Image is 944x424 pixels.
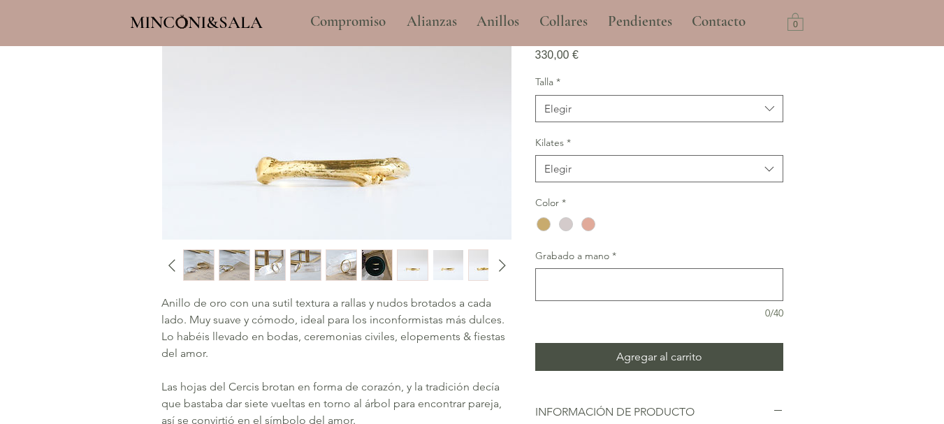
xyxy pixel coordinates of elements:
[535,95,783,122] button: Talla
[535,307,783,321] div: 0/40
[398,250,428,280] img: Miniatura: Alianzas hechas a mano Barcelona
[433,249,464,281] button: Miniatura: Alianzas hechas a mano Barcelona
[535,136,783,150] label: Kilates
[793,20,798,30] text: 0
[468,249,500,281] div: 9 / 11
[219,249,250,281] button: Miniatura: Alianzas hechas a mano Barcelona
[535,404,783,420] button: INFORMACIÓN DE PRODUCTO
[219,249,250,281] div: 2 / 11
[616,349,702,365] span: Agregar al carrito
[433,250,463,280] img: Miniatura: Alianzas hechas a mano Barcelona
[535,404,773,420] h2: INFORMACIÓN DE PRODUCTO
[326,249,357,281] div: 5 / 11
[254,249,286,281] div: 3 / 11
[470,4,526,39] p: Anillos
[544,161,572,176] div: Elegir
[303,4,393,39] p: Compromiso
[396,4,466,39] a: Alianzas
[601,4,679,39] p: Pendientes
[400,4,464,39] p: Alianzas
[176,15,188,29] img: Minconi Sala
[161,296,505,360] span: Anillo de oro con una sutil textura a rallas y nudos brotados a cada lado. Muy suave y cómodo, id...
[529,4,597,39] a: Collares
[183,249,215,281] button: Miniatura: Alianzas hechas a mano Barcelona
[466,4,529,39] a: Anillos
[184,250,214,280] img: Miniatura: Alianzas hechas a mano Barcelona
[219,250,249,280] img: Miniatura: Alianzas hechas a mano Barcelona
[787,12,804,31] a: Carrito con 0 ítems
[535,49,579,61] span: 330,00 €
[300,4,396,39] a: Compromiso
[290,249,321,281] div: 4 / 11
[273,4,784,39] nav: Sitio
[492,255,510,276] button: Diapositiva siguiente
[397,249,428,281] button: Miniatura: Alianzas hechas a mano Barcelona
[254,249,286,281] button: Miniatura: Alianzas hechas a mano Barcelona
[255,250,285,280] img: Miniatura: Alianzas hechas a mano Barcelona
[326,250,356,280] img: Miniatura: Alianzas hechas a mano Barcelona
[362,250,392,280] img: Miniatura: Alianzas hechas a mano Barcelona
[361,249,393,281] div: 6 / 11
[535,196,566,210] legend: Color
[535,155,783,182] button: Kilates
[130,12,263,33] span: MINCONI&SALA
[162,7,511,240] img: Alianzas hechas a mano Barcelona
[532,4,595,39] p: Collares
[130,9,263,32] a: MINCONI&SALA
[326,249,357,281] button: Miniatura: Alianzas hechas a mano Barcelona
[291,250,321,280] img: Miniatura: Alianzas hechas a mano Barcelona
[535,343,783,371] button: Agregar al carrito
[183,249,215,281] div: 1 / 11
[161,255,180,276] button: Diapositiva anterior
[535,249,783,263] label: Grabado a mano
[469,250,499,280] img: Miniatura: Alianzas hechas a mano Barcelona
[544,101,572,116] div: Elegir
[468,249,500,281] button: Miniatura: Alianzas hechas a mano Barcelona
[290,249,321,281] button: Miniatura: Alianzas hechas a mano Barcelona
[161,6,512,240] button: Alianzas hechas a mano BarcelonaAgrandar
[685,4,753,39] p: Contacto
[433,249,464,281] div: 8 / 11
[681,4,757,39] a: Contacto
[361,249,393,281] button: Miniatura: Alianzas hechas a mano Barcelona
[397,249,428,281] div: 7 / 11
[597,4,681,39] a: Pendientes
[535,75,783,89] label: Talla
[536,275,783,295] textarea: Grabado a mano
